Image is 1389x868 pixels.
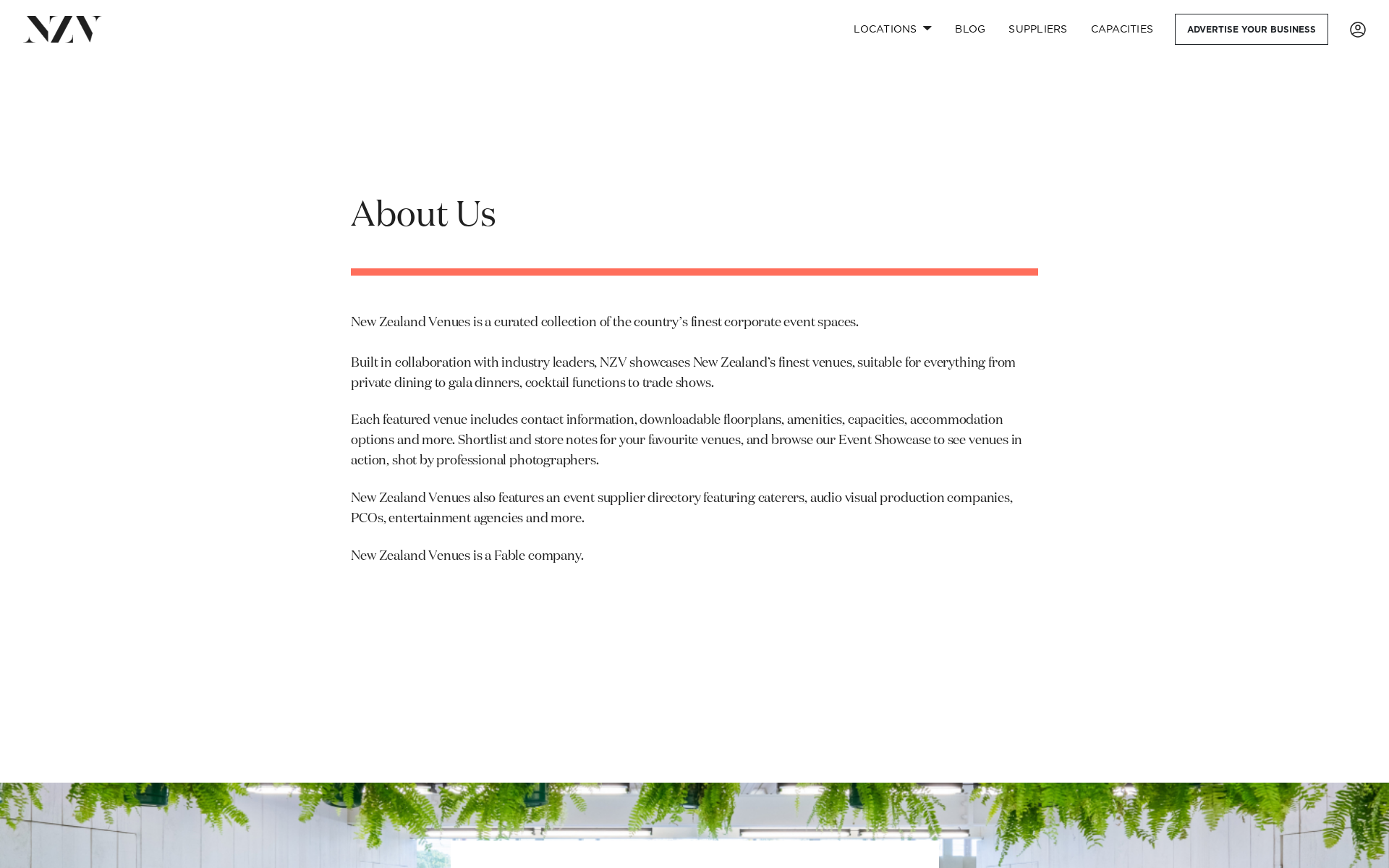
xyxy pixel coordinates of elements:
h1: About Us [351,194,1037,239]
p: New Zealand Venues is a Fable company. [351,547,1037,567]
p: New Zealand Venues also features an event supplier directory featuring caterers, audio visual pro... [351,489,1037,529]
a: Advertise your business [1175,14,1328,45]
a: Locations [842,14,943,45]
a: SUPPLIERS [997,14,1079,45]
a: Capacities [1079,14,1165,45]
p: New Zealand Venues is a curated collection of the country’s finest corporate event spaces. Built ... [351,313,1037,394]
a: BLOG [943,14,997,45]
img: nzv-logo.png [23,16,102,42]
p: Each featured venue includes contact information, downloadable floorplans, amenities, capacities,... [351,411,1037,472]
